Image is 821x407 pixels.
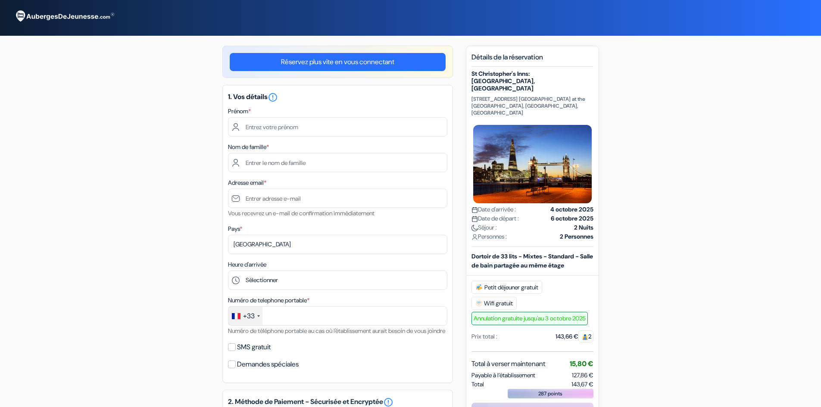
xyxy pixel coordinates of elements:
div: 143,66 € [556,332,593,341]
span: 15,80 € [570,359,593,368]
span: Payable à l’établissement [471,371,535,380]
span: 143,67 € [571,380,593,389]
img: free_wifi.svg [475,300,482,307]
img: AubergesDeJeunesse.com [10,5,118,28]
span: Annulation gratuite jusqu'au 3 octobre 2025 [471,312,588,325]
span: 127,86 € [572,371,593,379]
label: Heure d'arrivée [228,260,266,269]
label: Prénom [228,107,251,116]
small: Numéro de téléphone portable au cas où l'établissement aurait besoin de vous joindre [228,327,445,335]
label: Numéro de telephone portable [228,296,309,305]
span: Total [471,380,484,389]
span: Séjour : [471,223,497,232]
label: Nom de famille [228,143,269,152]
small: Vous recevrez un e-mail de confirmation immédiatement [228,209,375,217]
span: 2 [578,330,593,342]
img: user_icon.svg [471,234,478,240]
div: +33 [243,311,255,321]
img: guest.svg [582,334,588,340]
label: Demandes spéciales [237,358,299,370]
strong: 4 octobre 2025 [550,205,593,214]
input: Entrez votre prénom [228,117,447,137]
a: Réservez plus vite en vous connectant [230,53,446,71]
h5: St Christopher's Inns: [GEOGRAPHIC_DATA], [GEOGRAPHIC_DATA] [471,70,593,92]
h5: 1. Vos détails [228,92,447,103]
span: Petit déjeuner gratuit [471,281,542,294]
span: Date de départ : [471,214,519,223]
strong: 2 Personnes [560,232,593,241]
span: Wifi gratuit [471,297,517,310]
img: calendar.svg [471,216,478,222]
span: Date d'arrivée : [471,205,516,214]
label: Pays [228,224,242,233]
div: France: +33 [228,307,262,325]
span: 287 points [538,390,562,398]
img: calendar.svg [471,207,478,213]
label: SMS gratuit [237,341,271,353]
img: free_breakfast.svg [475,284,483,291]
b: Dortoir de 33 lits - Mixtes - Standard - Salle de bain partagée au même étage [471,252,593,269]
span: Total à verser maintenant [471,359,545,369]
span: Personnes : [471,232,507,241]
h5: Détails de la réservation [471,53,593,67]
strong: 6 octobre 2025 [551,214,593,223]
i: error_outline [268,92,278,103]
input: Entrer adresse e-mail [228,189,447,208]
p: [STREET_ADDRESS] [GEOGRAPHIC_DATA] at the [GEOGRAPHIC_DATA], [GEOGRAPHIC_DATA], [GEOGRAPHIC_DATA] [471,96,593,116]
a: error_outline [268,92,278,101]
img: moon.svg [471,225,478,231]
label: Adresse email [228,178,266,187]
input: Entrer le nom de famille [228,153,447,172]
strong: 2 Nuits [574,223,593,232]
div: Prix total : [471,332,497,341]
